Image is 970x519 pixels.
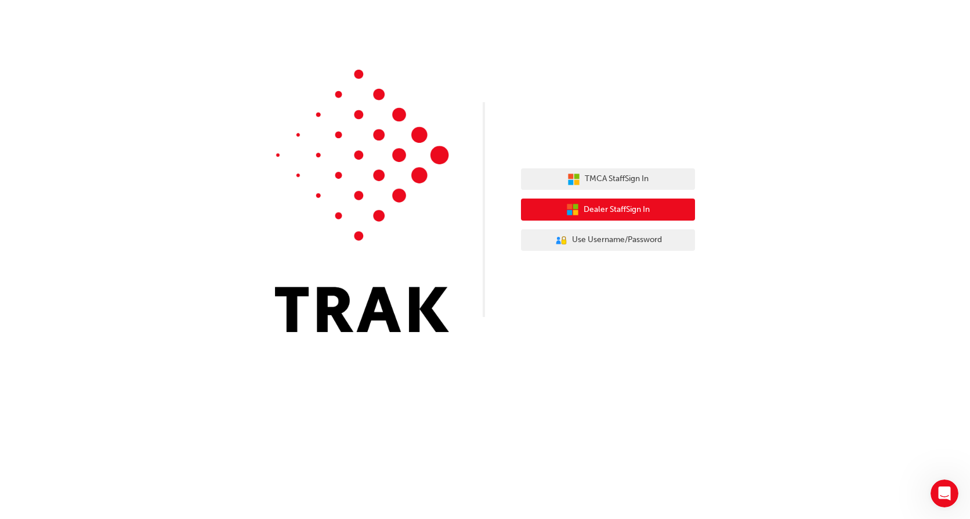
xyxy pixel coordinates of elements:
[585,172,649,186] span: TMCA Staff Sign In
[931,480,958,507] iframe: Intercom live chat
[521,168,695,190] button: TMCA StaffSign In
[275,70,449,332] img: Trak
[521,199,695,221] button: Dealer StaffSign In
[521,229,695,251] button: Use Username/Password
[584,203,650,217] span: Dealer Staff Sign In
[572,233,662,247] span: Use Username/Password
